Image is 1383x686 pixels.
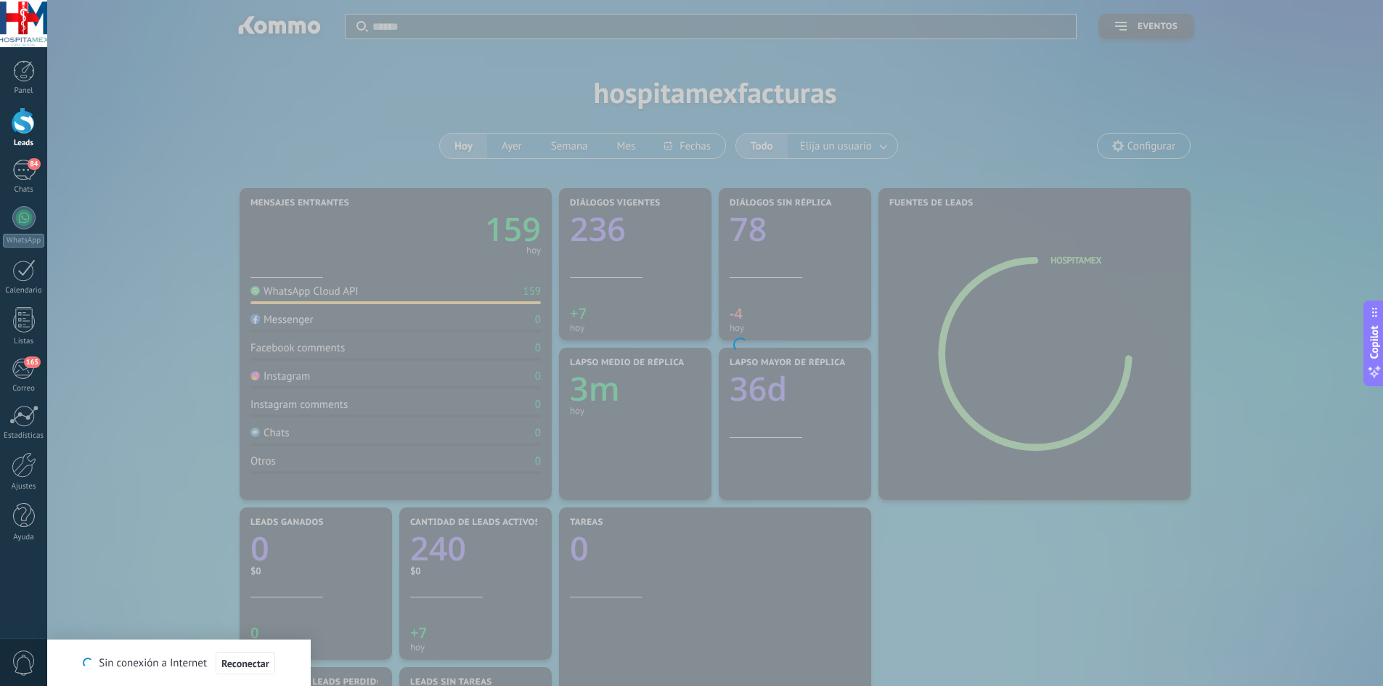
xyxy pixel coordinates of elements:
span: 84 [28,158,40,170]
div: Ayuda [3,533,45,542]
div: WhatsApp [3,234,44,248]
div: Listas [3,337,45,346]
span: Copilot [1367,325,1382,359]
div: Sin conexión a Internet [83,651,274,675]
div: Chats [3,185,45,195]
button: Reconectar [216,652,275,675]
div: Ajustes [3,482,45,491]
div: Correo [3,384,45,393]
div: Leads [3,139,45,148]
span: 165 [24,356,41,368]
div: Calendario [3,286,45,295]
div: Estadísticas [3,431,45,441]
div: Panel [3,86,45,96]
span: Reconectar [221,658,269,669]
